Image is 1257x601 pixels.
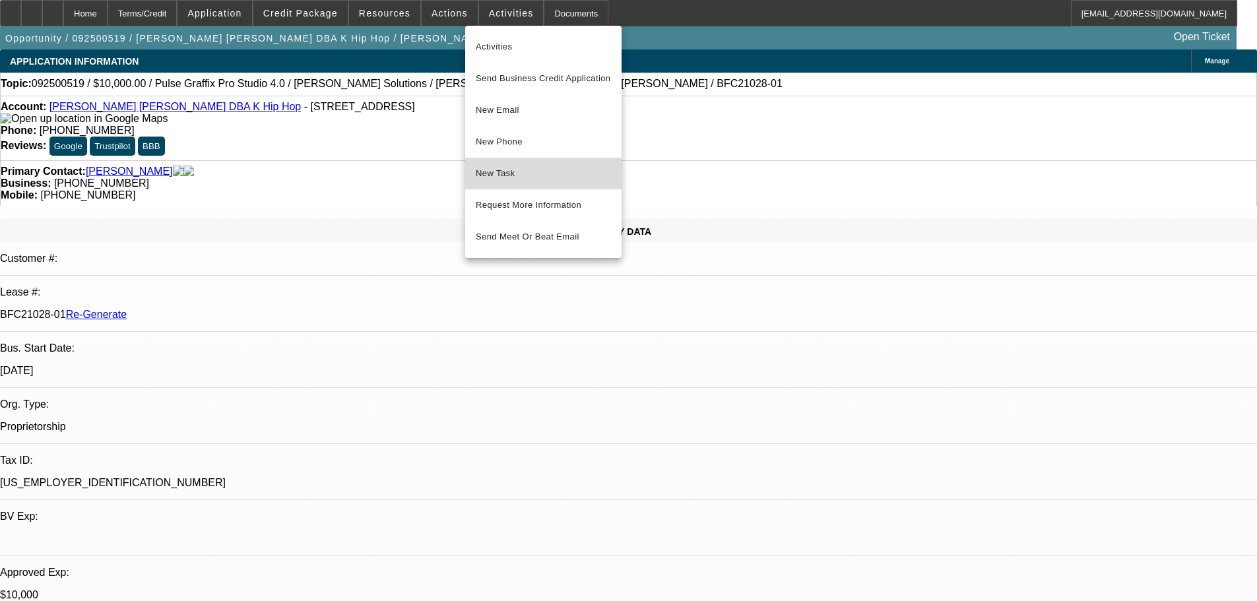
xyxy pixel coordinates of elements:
span: New Email [476,102,611,118]
span: New Phone [476,134,611,150]
span: New Task [476,166,611,181]
span: Activities [476,39,611,55]
span: Send Business Credit Application [476,71,611,86]
span: Send Meet Or Beat Email [476,229,611,245]
span: Request More Information [476,197,611,213]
